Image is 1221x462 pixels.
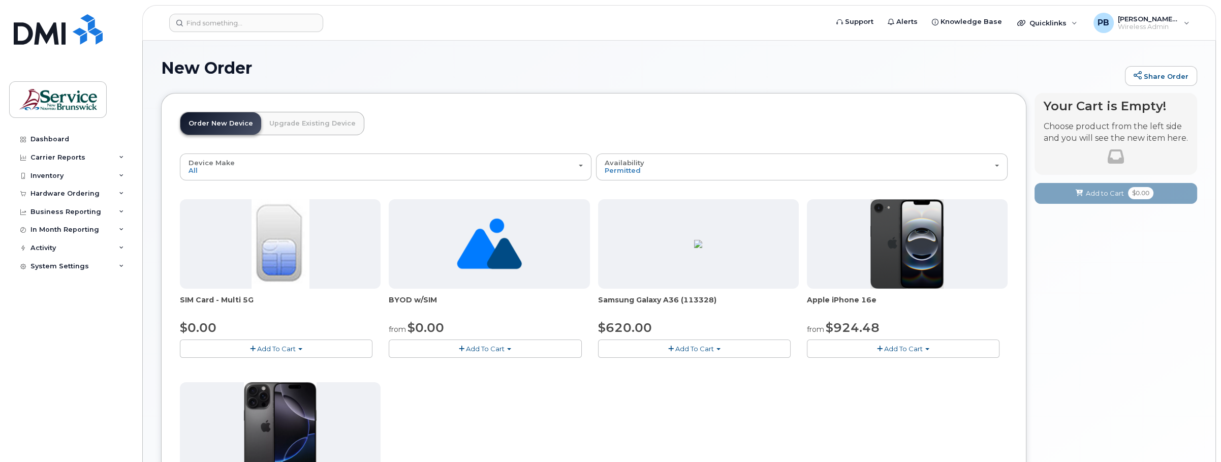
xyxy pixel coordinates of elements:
button: Add To Cart [389,340,581,357]
img: iphone16e.png [870,199,944,289]
button: Add To Cart [180,340,372,357]
div: SIM Card - Multi 5G [180,295,381,315]
div: BYOD w/SIM [389,295,589,315]
span: $0.00 [1128,187,1153,199]
span: Permitted [605,166,641,174]
a: Share Order [1125,66,1197,86]
button: Add To Cart [807,340,999,357]
img: ED9FC9C2-4804-4D92-8A77-98887F1967E0.png [694,240,702,248]
span: Add To Cart [466,345,505,353]
span: $924.48 [826,320,880,335]
p: Choose product from the left side and you will see the new item here. [1044,121,1188,144]
span: Device Make [189,159,235,167]
span: All [189,166,198,174]
small: from [389,325,406,334]
span: $620.00 [598,320,652,335]
img: no_image_found-2caef05468ed5679b831cfe6fc140e25e0c280774317ffc20a367ab7fd17291e.png [457,199,521,289]
span: $0.00 [408,320,444,335]
img: 00D627D4-43E9-49B7-A367-2C99342E128C.jpg [252,199,309,289]
span: Add To Cart [257,345,296,353]
span: $0.00 [180,320,216,335]
a: Upgrade Existing Device [261,112,364,135]
button: Add To Cart [598,340,791,357]
button: Add to Cart $0.00 [1035,183,1197,204]
h1: New Order [161,59,1120,77]
div: Apple iPhone 16e [807,295,1008,315]
div: Samsung Galaxy A36 (113328) [598,295,799,315]
span: Add to Cart [1086,189,1124,198]
a: Order New Device [180,112,261,135]
span: Add To Cart [884,345,923,353]
span: Add To Cart [675,345,714,353]
button: Device Make All [180,153,591,180]
span: Availability [605,159,644,167]
button: Availability Permitted [596,153,1008,180]
h4: Your Cart is Empty! [1044,99,1188,113]
small: from [807,325,824,334]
